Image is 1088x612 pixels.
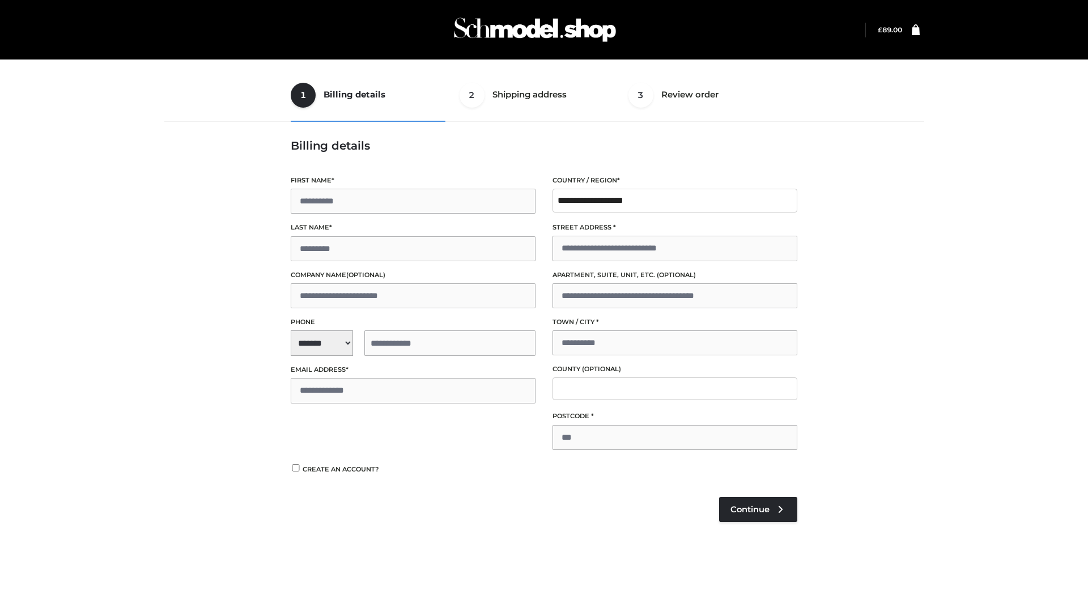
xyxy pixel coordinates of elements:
[730,504,770,515] span: Continue
[552,270,797,280] label: Apartment, suite, unit, etc.
[582,365,621,373] span: (optional)
[552,317,797,328] label: Town / City
[291,364,535,375] label: Email address
[719,497,797,522] a: Continue
[657,271,696,279] span: (optional)
[291,139,797,152] h3: Billing details
[346,271,385,279] span: (optional)
[291,317,535,328] label: Phone
[878,25,882,34] span: £
[291,464,301,471] input: Create an account?
[291,175,535,186] label: First name
[552,364,797,375] label: County
[878,25,902,34] bdi: 89.00
[878,25,902,34] a: £89.00
[291,222,535,233] label: Last name
[291,270,535,280] label: Company name
[450,7,620,52] img: Schmodel Admin 964
[552,222,797,233] label: Street address
[552,411,797,422] label: Postcode
[303,465,379,473] span: Create an account?
[552,175,797,186] label: Country / Region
